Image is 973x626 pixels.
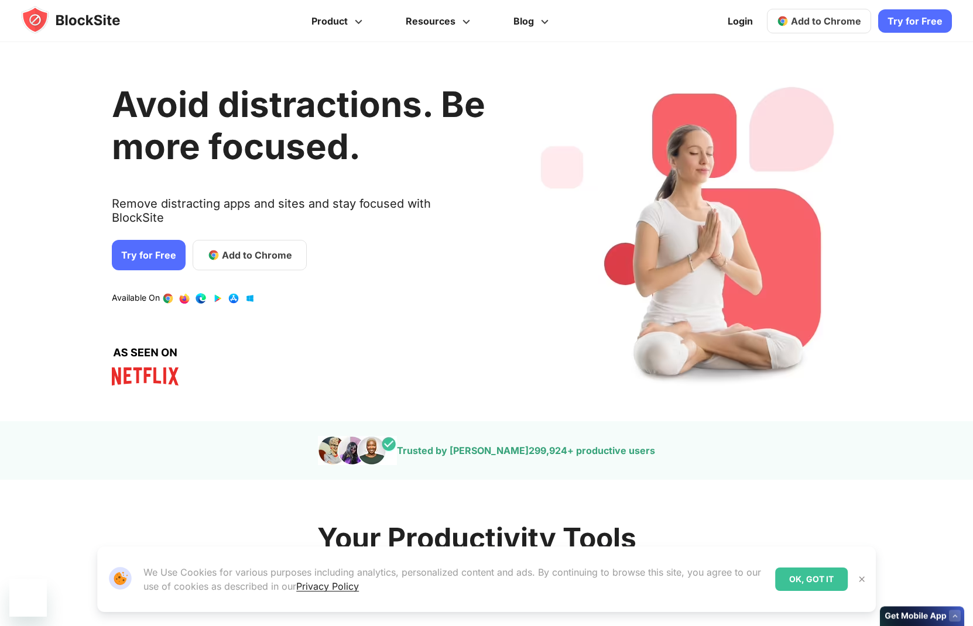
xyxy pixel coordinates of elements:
[529,445,567,456] span: 299,924
[296,580,359,592] a: Privacy Policy
[777,15,789,27] img: chrome-icon.svg
[878,9,952,33] a: Try for Free
[112,83,485,167] h1: Avoid distractions. Be more focused.
[775,567,848,591] div: OK, GOT IT
[21,6,143,34] img: blocksite-icon.5d769676.svg
[317,521,636,555] h2: Your Productivity Tools
[721,7,760,35] a: Login
[791,15,861,27] span: Add to Chrome
[854,572,869,587] button: Close
[397,445,655,456] text: Trusted by [PERSON_NAME] + productive users
[222,248,292,262] span: Add to Chrome
[857,575,866,584] img: Close
[112,240,186,270] a: Try for Free
[767,9,871,33] a: Add to Chrome
[112,197,485,234] text: Remove distracting apps and sites and stay focused with BlockSite
[143,565,766,593] p: We Use Cookies for various purposes including analytics, personalized content and ads. By continu...
[318,436,397,465] img: pepole images
[193,240,307,270] a: Add to Chrome
[112,293,160,304] text: Available On
[9,579,47,617] iframe: Button to launch messaging window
